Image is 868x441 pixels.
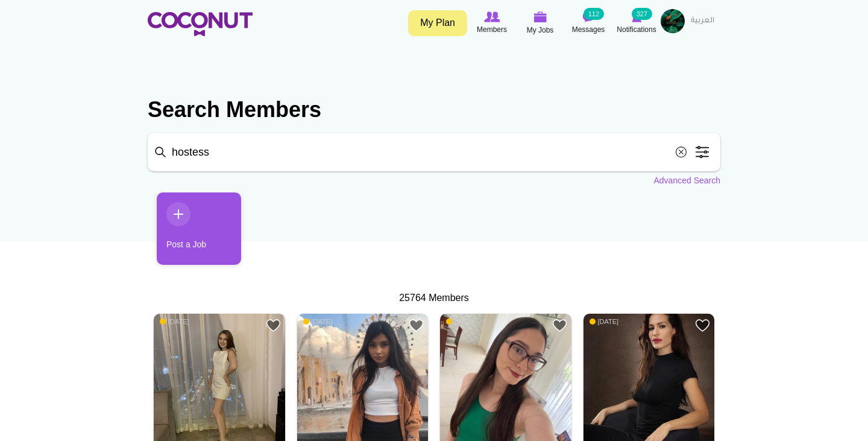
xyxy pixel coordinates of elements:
[632,11,642,22] img: Notifications
[408,10,467,36] a: My Plan
[564,9,612,37] a: Messages Messages 112
[572,24,605,36] span: Messages
[653,174,720,186] a: Advanced Search
[590,317,619,326] span: [DATE]
[148,192,232,274] li: 1 / 1
[148,133,720,171] input: Search members by role or city
[527,24,554,36] span: My Jobs
[516,9,564,37] a: My Jobs My Jobs
[477,24,507,36] span: Members
[148,291,720,305] div: 25764 Members
[160,317,189,326] span: [DATE]
[409,318,424,333] a: Add to Favourites
[148,12,253,36] img: Home
[266,318,281,333] a: Add to Favourites
[612,9,661,37] a: Notifications Notifications 327
[468,9,516,37] a: Browse Members Members
[582,11,594,22] img: Messages
[685,9,720,33] a: العربية
[303,317,333,326] span: [DATE]
[617,24,656,36] span: Notifications
[583,8,604,20] small: 112
[157,192,241,265] a: Post a Job
[695,318,710,333] a: Add to Favourites
[148,95,720,124] h2: Search Members
[484,11,500,22] img: Browse Members
[446,317,476,326] span: [DATE]
[533,11,547,22] img: My Jobs
[552,318,567,333] a: Add to Favourites
[632,8,652,20] small: 327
